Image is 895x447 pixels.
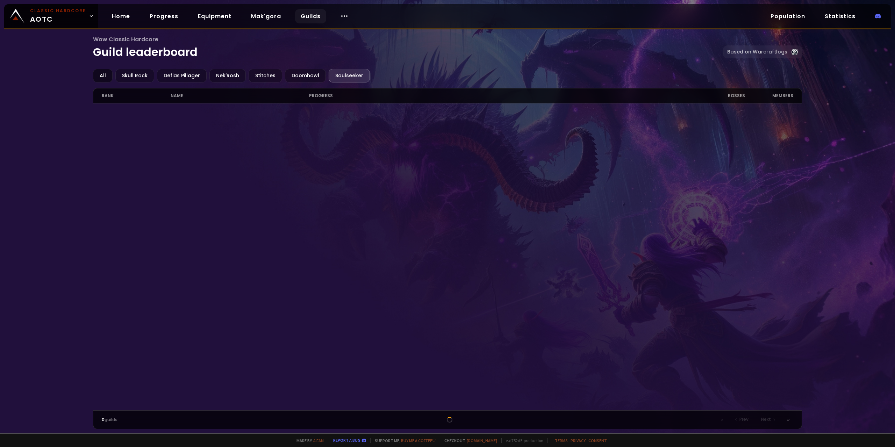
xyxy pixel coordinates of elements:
[144,9,184,23] a: Progress
[370,438,436,443] span: Support me,
[102,417,275,423] div: guilds
[93,35,723,44] span: Wow Classic Hardcore
[171,88,309,103] div: name
[555,438,568,443] a: Terms
[501,438,543,443] span: v. d752d5 - production
[102,88,171,103] div: rank
[102,417,105,423] span: 0
[690,88,745,103] div: Bosses
[309,88,689,103] div: progress
[157,69,207,82] div: Defias Pillager
[723,45,802,58] a: Based on Warcraftlogs
[93,35,723,60] h1: Guild leaderboard
[329,69,370,82] div: Soulseeker
[819,9,861,23] a: Statistics
[115,69,154,82] div: Skull Rock
[30,8,86,14] small: Classic Hardcore
[30,8,86,24] span: AOTC
[292,438,324,443] span: Made by
[93,69,113,82] div: All
[285,69,326,82] div: Doomhowl
[249,69,282,82] div: Stitches
[4,4,98,28] a: Classic HardcoreAOTC
[588,438,607,443] a: Consent
[295,9,326,23] a: Guilds
[761,416,771,423] span: Next
[313,438,324,443] a: a fan
[792,49,798,55] img: Warcraftlog
[745,88,794,103] div: members
[467,438,497,443] a: [DOMAIN_NAME]
[192,9,237,23] a: Equipment
[571,438,586,443] a: Privacy
[245,9,287,23] a: Mak'gora
[209,69,246,82] div: Nek'Rosh
[333,438,360,443] a: Report a bug
[739,416,749,423] span: Prev
[106,9,136,23] a: Home
[440,438,497,443] span: Checkout
[401,438,436,443] a: Buy me a coffee
[765,9,811,23] a: Population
